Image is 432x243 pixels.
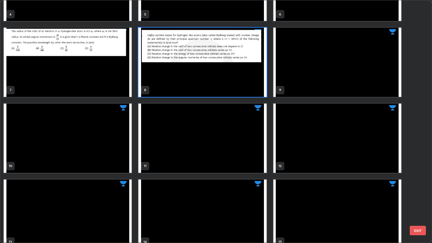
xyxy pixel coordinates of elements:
img: 175435520839TSAO.pdf [138,104,266,173]
button: EXIT [410,226,426,235]
img: 175435520839TSAO.pdf [273,28,401,97]
img: 175435520839TSAO.pdf [273,104,401,173]
img: 175435520839TSAO.pdf [4,104,132,173]
div: grid [0,0,420,243]
img: 175435520839TSAO.pdf [138,28,266,97]
img: 175435520839TSAO.pdf [4,28,132,97]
